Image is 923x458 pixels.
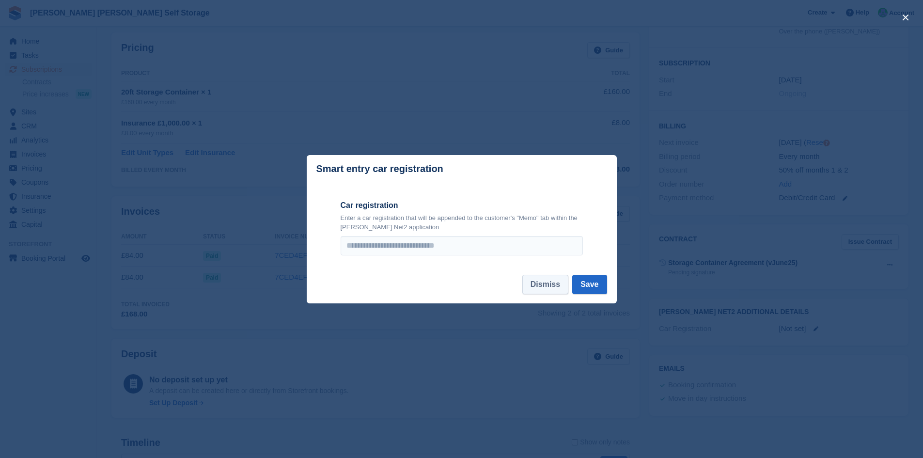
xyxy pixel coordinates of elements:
[341,200,583,211] label: Car registration
[341,213,583,232] p: Enter a car registration that will be appended to the customer's "Memo" tab within the [PERSON_NA...
[572,275,607,294] button: Save
[898,10,913,25] button: close
[522,275,568,294] button: Dismiss
[316,163,443,174] p: Smart entry car registration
